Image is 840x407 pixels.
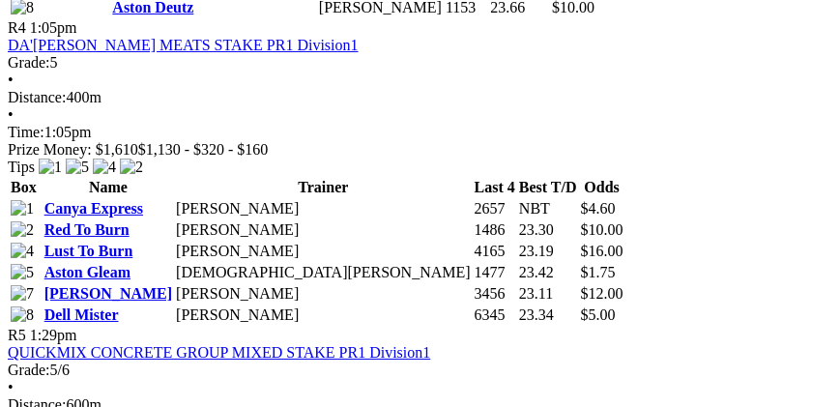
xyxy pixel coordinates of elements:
a: QUICKMIX CONCRETE GROUP MIXED STAKE PR1 Division1 [8,344,430,361]
img: 5 [11,264,34,281]
td: [PERSON_NAME] [175,305,472,325]
div: 1:05pm [8,124,832,141]
td: 2657 [474,199,516,218]
img: 1 [39,159,62,176]
td: 1486 [474,220,516,240]
a: Canya Express [44,200,143,217]
div: Prize Money: $1,610 [8,141,832,159]
span: Time: [8,124,44,140]
span: Distance: [8,89,66,105]
span: $1,130 - $320 - $160 [138,141,269,158]
span: • [8,106,14,123]
img: 8 [11,306,34,324]
img: 4 [93,159,116,176]
td: [PERSON_NAME] [175,199,472,218]
a: Dell Mister [44,306,119,323]
td: 1477 [474,263,516,282]
span: 1:05pm [30,19,77,36]
th: Trainer [175,178,472,197]
img: 1 [11,200,34,218]
a: [PERSON_NAME] [44,285,172,302]
img: 2 [11,221,34,239]
a: Aston Gleam [44,264,130,280]
td: [DEMOGRAPHIC_DATA][PERSON_NAME] [175,263,472,282]
td: [PERSON_NAME] [175,220,472,240]
td: 3456 [474,284,516,304]
span: $1.75 [581,264,616,280]
a: Red To Burn [44,221,130,238]
img: 4 [11,243,34,260]
span: Grade: [8,362,50,378]
td: [PERSON_NAME] [175,242,472,261]
th: Name [43,178,173,197]
img: 5 [66,159,89,176]
td: 4165 [474,242,516,261]
span: R5 [8,327,26,343]
td: 23.19 [518,242,578,261]
td: 23.34 [518,305,578,325]
th: Last 4 [474,178,516,197]
span: $4.60 [581,200,616,217]
td: NBT [518,199,578,218]
td: [PERSON_NAME] [175,284,472,304]
td: 6345 [474,305,516,325]
span: Box [11,179,37,195]
span: 1:29pm [30,327,77,343]
span: • [8,72,14,88]
span: $16.00 [581,243,623,259]
span: $5.00 [581,306,616,323]
div: 5 [8,54,832,72]
span: $10.00 [581,221,623,238]
th: Odds [580,178,624,197]
span: R4 [8,19,26,36]
td: 23.42 [518,263,578,282]
img: 7 [11,285,34,303]
td: 23.11 [518,284,578,304]
span: Tips [8,159,35,175]
a: Lust To Burn [44,243,133,259]
th: Best T/D [518,178,578,197]
span: • [8,379,14,395]
span: Grade: [8,54,50,71]
img: 2 [120,159,143,176]
div: 5/6 [8,362,832,379]
td: 23.30 [518,220,578,240]
span: $12.00 [581,285,623,302]
a: DA'[PERSON_NAME] MEATS STAKE PR1 Division1 [8,37,359,53]
div: 400m [8,89,832,106]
